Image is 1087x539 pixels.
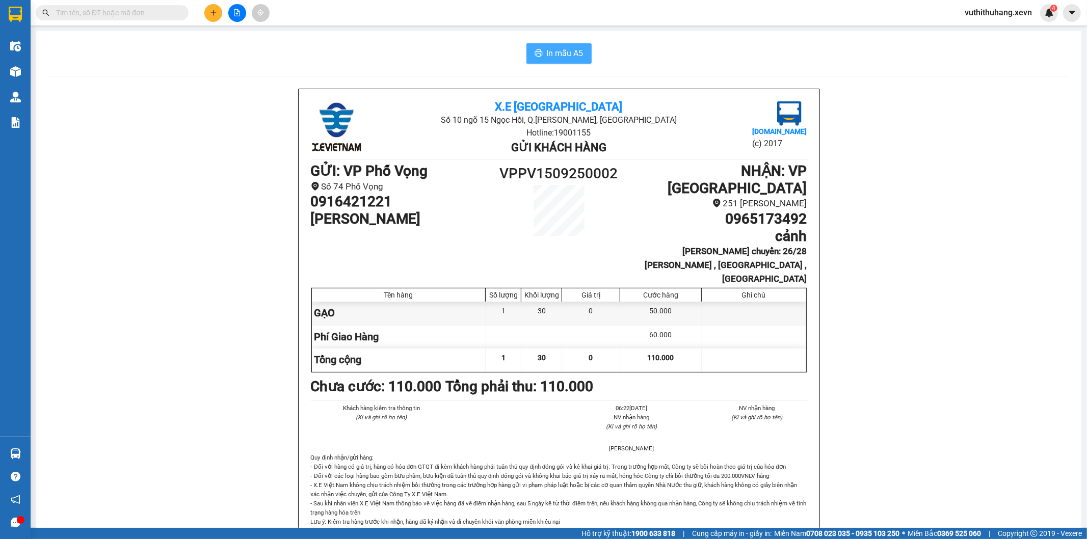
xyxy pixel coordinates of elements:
[312,302,486,325] div: GẠO
[311,378,442,395] b: Chưa cước : 110.000
[692,528,772,539] span: Cung cấp máy in - giấy in:
[210,9,217,16] span: plus
[562,302,620,325] div: 0
[589,354,593,362] span: 0
[535,49,543,59] span: printer
[538,354,546,362] span: 30
[581,413,682,422] li: NV nhận hàng
[9,7,22,22] img: logo-vxr
[204,4,222,22] button: plus
[511,141,606,154] b: Gửi khách hàng
[10,41,21,51] img: warehouse-icon
[957,6,1040,19] span: vuthithuhang.xevn
[752,127,807,136] b: [DOMAIN_NAME]
[565,291,617,299] div: Giá trị
[581,528,675,539] span: Hỗ trợ kỹ thuật:
[10,117,21,128] img: solution-icon
[311,101,362,152] img: logo.jpg
[521,302,562,325] div: 30
[1050,5,1057,12] sup: 4
[547,47,584,60] span: In mẫu A5
[524,291,559,299] div: Khối lượng
[908,528,981,539] span: Miền Bắc
[1030,530,1038,537] span: copyright
[42,9,49,16] span: search
[495,100,622,113] b: X.E [GEOGRAPHIC_DATA]
[1045,8,1054,17] img: icon-new-feature
[11,495,20,504] span: notification
[488,291,518,299] div: Số lượng
[620,302,701,325] div: 50.000
[311,462,807,526] p: - Đối với hàng có giá trị, hàng có hóa đơn GTGT đi kèm khách hàng phải tuân thủ quy định đóng gói...
[228,4,246,22] button: file-add
[233,9,241,16] span: file-add
[1052,5,1055,12] span: 4
[356,414,407,421] i: (Kí và ghi rõ họ tên)
[1068,8,1077,17] span: caret-down
[11,518,20,527] span: message
[257,9,264,16] span: aim
[621,197,807,210] li: 251 [PERSON_NAME]
[501,354,506,362] span: 1
[704,291,804,299] div: Ghi chú
[668,163,807,197] b: NHẬN : VP [GEOGRAPHIC_DATA]
[331,403,432,413] li: Khách hàng kiểm tra thông tin
[312,326,486,348] div: Phí Giao Hàng
[311,193,497,210] h1: 0916421221
[446,378,594,395] b: Tổng phải thu: 110.000
[706,403,807,413] li: NV nhận hàng
[712,199,721,207] span: environment
[631,529,675,537] strong: 1900 633 818
[497,163,621,185] h1: VPPV1509250002
[777,101,802,126] img: logo.jpg
[647,354,674,362] span: 110.000
[731,414,782,421] i: (Kí và ghi rõ họ tên)
[526,43,592,64] button: printerIn mẫu A5
[581,444,682,453] li: [PERSON_NAME]
[311,182,320,191] span: environment
[311,210,497,228] h1: [PERSON_NAME]
[393,114,724,126] li: Số 10 ngõ 15 Ngọc Hồi, Q.[PERSON_NAME], [GEOGRAPHIC_DATA]
[937,529,981,537] strong: 0369 525 060
[10,92,21,102] img: warehouse-icon
[606,423,657,430] i: (Kí và ghi rõ họ tên)
[683,528,684,539] span: |
[252,4,270,22] button: aim
[10,448,21,459] img: warehouse-icon
[11,472,20,481] span: question-circle
[393,126,724,139] li: Hotline: 19001155
[620,326,701,348] div: 60.000
[621,228,807,245] h1: cảnh
[623,291,698,299] div: Cước hàng
[1063,4,1081,22] button: caret-down
[311,163,428,179] b: GỬI : VP Phố Vọng
[774,528,899,539] span: Miền Nam
[902,531,905,535] span: ⚪️
[581,403,682,413] li: 06:22[DATE]
[314,354,362,366] span: Tổng cộng
[314,291,483,299] div: Tên hàng
[311,180,497,194] li: Số 74 Phố Vọng
[989,528,990,539] span: |
[621,210,807,228] h1: 0965173492
[752,137,807,150] li: (c) 2017
[645,246,807,283] b: [PERSON_NAME] chuyển: 26/28 [PERSON_NAME] , [GEOGRAPHIC_DATA] , [GEOGRAPHIC_DATA]
[10,66,21,77] img: warehouse-icon
[311,453,807,527] div: Quy định nhận/gửi hàng :
[806,529,899,537] strong: 0708 023 035 - 0935 103 250
[486,302,521,325] div: 1
[56,7,176,18] input: Tìm tên, số ĐT hoặc mã đơn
